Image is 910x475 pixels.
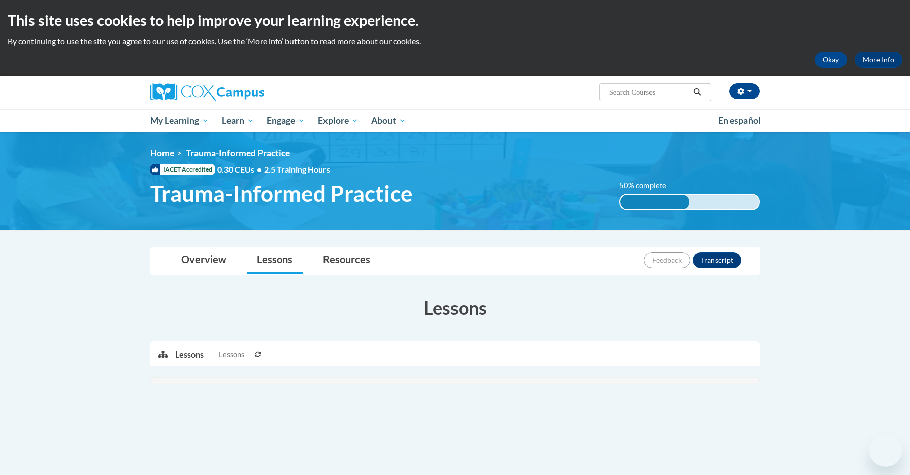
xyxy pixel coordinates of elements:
span: About [371,115,406,127]
span: Learn [222,115,254,127]
h2: This site uses cookies to help improve your learning experience. [8,10,902,30]
span: Engage [267,115,305,127]
a: Engage [260,109,311,132]
span: 0.30 CEUs [217,164,264,175]
a: En español [711,110,767,131]
img: Cox Campus [150,83,264,101]
div: Main menu [135,109,775,132]
span: Trauma-Informed Practice [186,148,290,158]
label: 50% complete [619,180,677,191]
input: Search Courses [608,86,690,98]
a: Cox Campus [150,83,343,101]
p: By continuing to use the site you agree to our use of cookies. Use the ‘More info’ button to read... [8,36,902,47]
button: Okay [815,52,847,68]
iframe: Button to launch messaging window [869,434,902,467]
a: Learn [215,109,261,132]
button: Account Settings [729,83,760,99]
a: About [365,109,413,132]
button: Feedback [644,252,690,268]
span: IACET Accredited [150,164,215,175]
span: • [257,164,262,174]
a: Overview [171,247,237,274]
a: More Info [855,52,902,68]
span: Trauma-Informed Practice [150,180,413,207]
span: My Learning [150,115,209,127]
span: Explore [318,115,359,127]
a: Home [150,148,174,158]
div: 50% complete [620,195,690,209]
span: En español [718,115,761,126]
span: 2.5 Training Hours [264,164,330,174]
a: Resources [313,247,380,274]
button: Transcript [693,252,741,268]
button: Search [690,86,705,98]
span: Lessons [219,349,244,360]
h3: Lessons [150,295,760,320]
p: Lessons [175,349,204,360]
a: Explore [311,109,365,132]
a: Lessons [247,247,303,274]
a: My Learning [144,109,215,132]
